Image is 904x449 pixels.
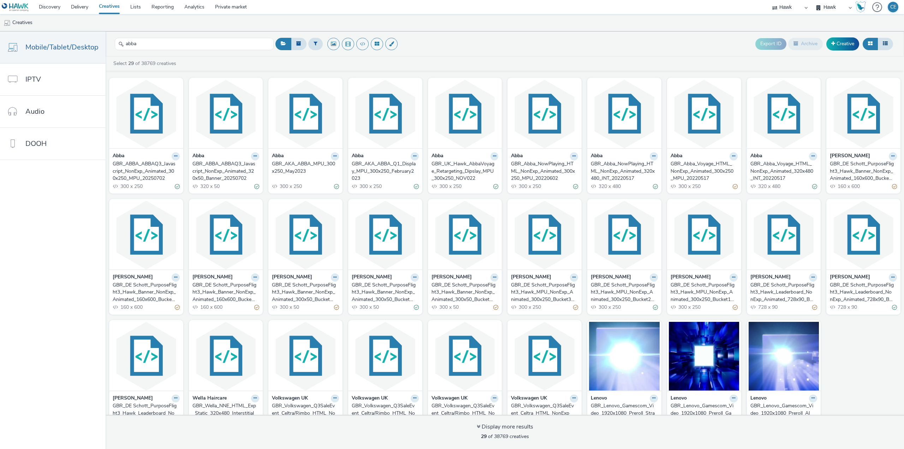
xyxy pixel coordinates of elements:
[352,160,416,182] div: GBR_AKA_ABBA_Q1_Display_MPU_300x250_February2023
[115,38,274,50] input: Search...
[837,304,857,311] span: 728 x 90
[830,152,870,160] strong: [PERSON_NAME]
[270,322,341,391] img: GBR_Volkswagen_Q3SaleEvent_Celtra/Rimbo_HTML_NonExp_Animated_Skins_Tablet_20250827 visual
[830,282,894,303] div: GBR_DE Schott_PurposeFlight3_Hawk_Leaderboard_NonExp_Animated_728x90_Bucket2_Generic_20250829
[350,322,421,391] img: GBR_Volkswagen_Q3SaleEvent_Celtra/Rimbo_HTML_NonExp_Animated_Skins_Desktop_20250827 visual
[830,160,897,182] a: GBR_DE Schott_PurposeFlight3_Hawk_Banner_NonExp_Animated_160x600_Bucket3_Generic_20250829
[111,79,182,148] img: GBR_ABBA_ABBAQ3_Javascript_NonExp_Animated_300x250_MPU_20250702 visual
[432,160,496,182] div: GBR_UK_Hawk_AbbaVoyage_Retargeting_Dipslay_MPU_300x250_NOV022
[350,79,421,148] img: GBR_AKA_ABBA_Q1_Display_MPU_300x250_February2023 visual
[120,304,143,311] span: 160 x 600
[113,402,177,424] div: GBR_DE Schott_PurposeFlight3_Hawk_Leaderboard_NonExp_Animated_728x90_Bucket1_Generic_20250829
[669,322,739,391] img: GBR_Lenovo_Gamescom_Video_1920x1080_Preroll_Gamer_20"_LenovoPro7i_20250820 visual
[855,1,866,13] img: Hawk Academy
[749,201,819,270] img: GBR_DE Schott_PurposeFlight3_Hawk_Leaderboard_NonExp_Animated_728x90_Bucket3_Generic_20250829 visual
[350,201,421,270] img: GBR_DE Schott_PurposeFlight3_Hawk_Banner_NonExp_Animated_300x50_Bucket2_Generic_20250829 visual
[113,395,153,403] strong: [PERSON_NAME]
[678,183,701,190] span: 300 x 250
[518,304,541,311] span: 300 x 250
[192,273,233,282] strong: [PERSON_NAME]
[837,183,860,190] span: 160 x 600
[511,160,578,182] a: GBR_Abba_NowPlaying_HTML_NonExp_Animated_300x250_MPU_20220602
[254,304,259,311] div: Partially valid
[113,152,125,160] strong: Abba
[669,79,739,148] img: GBR_Abba_Voyage_HTML_NonExp_Animated_300x250_MPU_20220517 visual
[518,183,541,190] span: 300 x 250
[733,183,738,190] div: Partially valid
[591,282,655,303] div: GBR_DE Schott_PurposeFlight3_Hawk_MPU_NonExp_Animated_300x250_Bucket2_Generic_20250829
[828,79,899,148] img: GBR_DE Schott_PurposeFlight3_Hawk_Banner_NonExp_Animated_160x600_Bucket3_Generic_20250829 visual
[511,273,551,282] strong: [PERSON_NAME]
[750,160,817,182] a: GBR_Abba_Voyage_HTML_NonExp_Animated_320x480_INT_20220517
[352,282,419,303] a: GBR_DE Schott_PurposeFlight3_Hawk_Banner_NonExp_Animated_300x50_Bucket2_Generic_20250829
[432,160,499,182] a: GBR_UK_Hawk_AbbaVoyage_Retargeting_Dipslay_MPU_300x250_NOV022
[788,38,823,50] button: Archive
[591,395,607,403] strong: Lenovo
[892,304,897,311] div: Valid
[511,282,575,303] div: GBR_DE Schott_PurposeFlight3_Hawk_MPU_NonExp_Animated_300x250_Bucket3_Generic_20250829
[749,79,819,148] img: GBR_Abba_Voyage_HTML_NonExp_Animated_320x480_INT_20220517 visual
[334,183,339,190] div: Valid
[272,282,339,303] a: GBR_DE Schott_PurposeFlight3_Hawk_Banner_NonExp_Animated_300x50_Bucket3_Generic_20250829
[671,282,735,303] div: GBR_DE Schott_PurposeFlight3_Hawk_MPU_NonExp_Animated_300x250_Bucket1_Generic_20250829
[272,282,336,303] div: GBR_DE Schott_PurposeFlight3_Hawk_Banner_NonExp_Animated_300x50_Bucket3_Generic_20250829
[334,304,339,311] div: Partially valid
[111,322,182,391] img: GBR_DE Schott_PurposeFlight3_Hawk_Leaderboard_NonExp_Animated_728x90_Bucket1_Generic_20250829 visual
[128,60,134,67] strong: 29
[598,183,621,190] span: 320 x 480
[481,433,529,440] span: of 38769 creatives
[25,42,99,52] span: Mobile/Tablet/Desktop
[272,160,339,175] a: GBR_AKA_ABBA_MPU_300x250_May2023
[113,282,177,303] div: GBR_DE Schott_PurposeFlight3_Hawk_Banner_NonExp_Animated_160x600_Bucket2_Generic_20250829
[671,282,738,303] a: GBR_DE Schott_PurposeFlight3_Hawk_MPU_NonExp_Animated_300x250_Bucket1_Generic_20250829
[669,201,739,270] img: GBR_DE Schott_PurposeFlight3_Hawk_MPU_NonExp_Animated_300x250_Bucket1_Generic_20250829 visual
[430,322,500,391] img: GBR_Volkswagen_Q3SaleEvent_Celtra/Rimbo_HTML_NonExp_Animated_Skins_Mobile_20250827 visual
[750,152,762,160] strong: Abba
[573,183,578,190] div: Valid
[830,282,897,303] a: GBR_DE Schott_PurposeFlight3_Hawk_Leaderboard_NonExp_Animated_728x90_Bucket2_Generic_20250829
[511,402,575,424] div: GBR_Volkswagen_Q3SaleEvent_Celtra_HTML_NonExp_Animated_300x250_MPU_20250825
[270,79,341,148] img: GBR_AKA_ABBA_MPU_300x250_May2023 visual
[439,304,459,311] span: 300 x 50
[113,282,180,303] a: GBR_DE Schott_PurposeFlight3_Hawk_Banner_NonExp_Animated_160x600_Bucket2_Generic_20250829
[192,395,227,403] strong: Wella Haircare
[749,322,819,391] img: GBR_Lenovo_Gamescom_Video_1920x1080_Preroll_AI_15"_LenovoPro7i_20250820 visual
[272,402,336,424] div: GBR_Volkswagen_Q3SaleEvent_Celtra/Rimbo_HTML_NonExp_Animated_Skins_Tablet_20250827
[511,152,523,160] strong: Abba
[432,282,496,303] div: GBR_DE Schott_PurposeFlight3_Hawk_Banner_NonExp_Animated_300x50_Bucket1_Generic_20250829
[430,201,500,270] img: GBR_DE Schott_PurposeFlight3_Hawk_Banner_NonExp_Animated_300x50_Bucket1_Generic_20250829 visual
[430,79,500,148] img: GBR_UK_Hawk_AbbaVoyage_Retargeting_Dipslay_MPU_300x250_NOV022 visual
[750,160,815,182] div: GBR_Abba_Voyage_HTML_NonExp_Animated_320x480_INT_20220517
[477,423,533,431] div: Display more results
[890,2,896,12] div: CE
[192,160,260,182] a: GBR_ABBA_ABBAQ3_Javascript_NonExp_Animated_320x50_Banner_20250702
[192,152,204,160] strong: Abba
[175,183,180,190] div: Valid
[573,304,578,311] div: Partially valid
[414,183,419,190] div: Valid
[113,402,180,424] a: GBR_DE Schott_PurposeFlight3_Hawk_Leaderboard_NonExp_Animated_728x90_Bucket1_Generic_20250829
[591,152,603,160] strong: Abba
[352,152,364,160] strong: Abba
[671,395,687,403] strong: Lenovo
[653,304,658,311] div: Valid
[509,322,580,391] img: GBR_Volkswagen_Q3SaleEvent_Celtra_HTML_NonExp_Animated_300x250_MPU_20250825 visual
[653,183,658,190] div: Valid
[25,106,44,117] span: Audio
[733,304,738,311] div: Partially valid
[828,201,899,270] img: GBR_DE Schott_PurposeFlight3_Hawk_Leaderboard_NonExp_Animated_728x90_Bucket2_Generic_20250829 visual
[589,322,660,391] img: GBR_Lenovo_Gamescom_Video_1920x1080_Preroll_Strategist_15"_LenovoPro7i_20250820 visual
[591,273,631,282] strong: [PERSON_NAME]
[113,160,180,182] a: GBR_ABBA_ABBAQ3_Javascript_NonExp_Animated_300x250_MPU_20250702
[272,160,336,175] div: GBR_AKA_ABBA_MPU_300x250_May2023
[191,79,261,148] img: GBR_ABBA_ABBAQ3_Javascript_NonExp_Animated_320x50_Banner_20250702 visual
[757,304,778,311] span: 728 x 90
[113,160,177,182] div: GBR_ABBA_ABBAQ3_Javascript_NonExp_Animated_300x250_MPU_20250702
[4,19,11,26] img: mobile
[591,282,658,303] a: GBR_DE Schott_PurposeFlight3_Hawk_MPU_NonExp_Animated_300x250_Bucket2_Generic_20250829
[878,38,893,50] button: Table
[432,402,499,424] a: GBR_Volkswagen_Q3SaleEvent_Celtra/Rimbo_HTML_NonExp_Animated_Skins_Mobile_[PHONE_NUMBER]
[191,201,261,270] img: GBR_DE Schott_PurposeFlight3_Hawk_Banner_NonExp_Animated_160x600_Bucket1_Generic_20250829 visual
[359,183,382,190] span: 300 x 250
